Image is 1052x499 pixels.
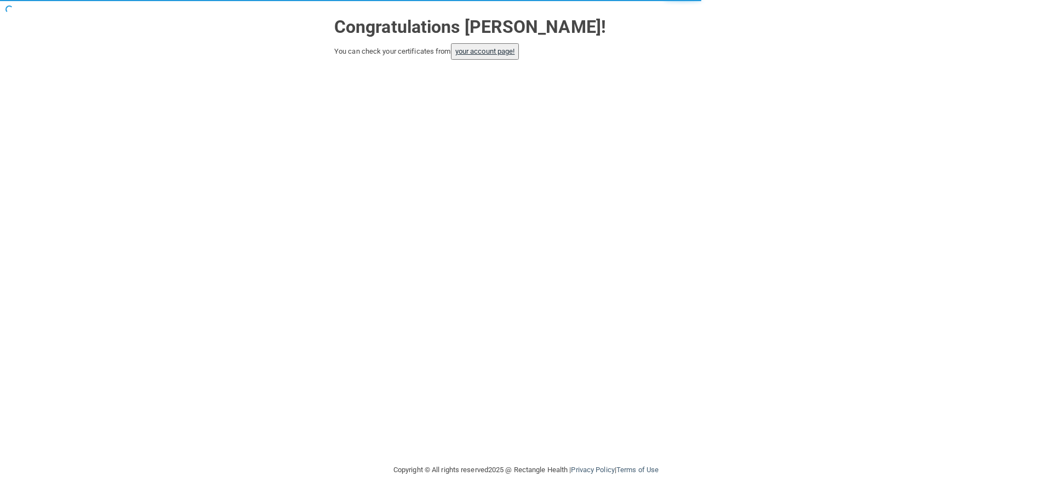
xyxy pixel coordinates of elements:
[334,43,718,60] div: You can check your certificates from
[571,466,614,474] a: Privacy Policy
[616,466,659,474] a: Terms of Use
[451,43,519,60] button: your account page!
[334,16,606,37] strong: Congratulations [PERSON_NAME]!
[455,47,515,55] a: your account page!
[326,452,726,487] div: Copyright © All rights reserved 2025 @ Rectangle Health | |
